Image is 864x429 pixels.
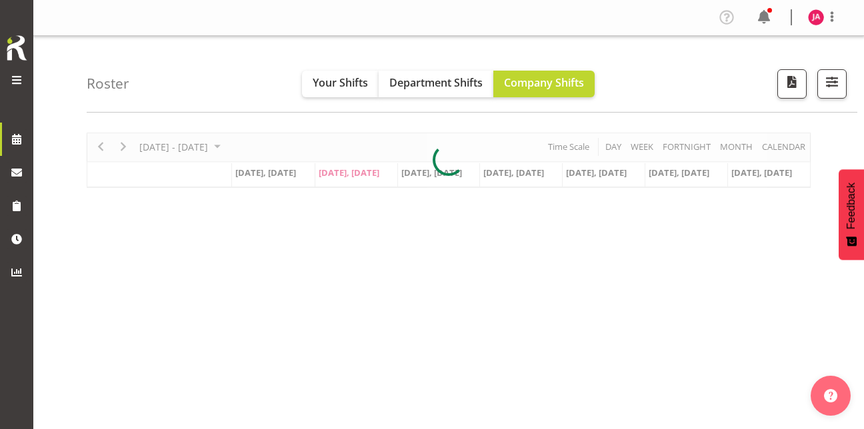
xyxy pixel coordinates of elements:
button: Company Shifts [493,71,595,97]
button: Department Shifts [379,71,493,97]
button: Your Shifts [302,71,379,97]
button: Filter Shifts [817,69,847,99]
span: Department Shifts [389,75,483,90]
img: julius-antonio10095.jpg [808,9,824,25]
img: Rosterit icon logo [3,33,30,63]
img: help-xxl-2.png [824,389,837,402]
span: Company Shifts [504,75,584,90]
button: Download a PDF of the roster according to the set date range. [777,69,807,99]
span: Feedback [845,183,857,229]
span: Your Shifts [313,75,368,90]
h4: Roster [87,76,129,91]
button: Feedback - Show survey [839,169,864,260]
